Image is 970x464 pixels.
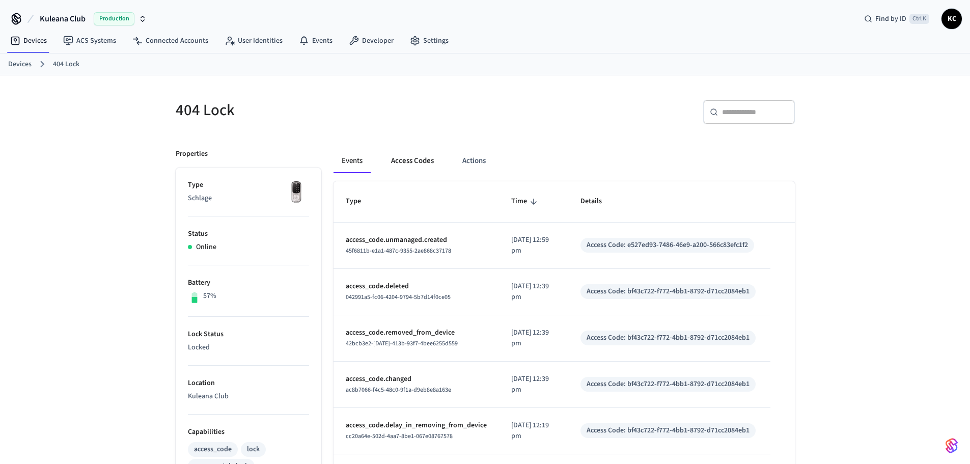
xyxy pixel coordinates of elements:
p: Type [188,180,309,190]
p: [DATE] 12:59 pm [511,235,556,256]
div: ant example [334,149,795,173]
span: Details [580,194,615,209]
p: [DATE] 12:39 pm [511,281,556,303]
p: [DATE] 12:39 pm [511,374,556,395]
span: KC [943,10,961,28]
p: Locked [188,342,309,353]
p: Properties [176,149,208,159]
span: ac8b7066-f4c5-48c0-9f1a-d9eb8e8a163e [346,386,451,394]
span: Type [346,194,374,209]
p: Schlage [188,193,309,204]
p: access_code.deleted [346,281,487,292]
img: Yale Assure Touchscreen Wifi Smart Lock, Satin Nickel, Front [284,180,309,205]
p: access_code.unmanaged.created [346,235,487,245]
p: [DATE] 12:19 pm [511,420,556,442]
p: Battery [188,278,309,288]
img: SeamLogoGradient.69752ec5.svg [946,438,958,454]
div: Access Code: bf43c722-f772-4bb1-8792-d71cc2084eb1 [587,379,750,390]
p: access_code.delay_in_removing_from_device [346,420,487,431]
span: Find by ID [875,14,906,24]
p: Capabilities [188,427,309,438]
a: User Identities [216,32,291,50]
p: access_code.removed_from_device [346,327,487,338]
div: Access Code: bf43c722-f772-4bb1-8792-d71cc2084eb1 [587,286,750,297]
div: lock [247,444,260,455]
a: 404 Lock [53,59,79,70]
div: Access Code: bf43c722-f772-4bb1-8792-d71cc2084eb1 [587,333,750,343]
span: 45f6811b-e1a1-487c-9355-2ae868c37178 [346,247,451,255]
p: Lock Status [188,329,309,340]
a: Settings [402,32,457,50]
p: Online [196,242,216,253]
span: Kuleana Club [40,13,86,25]
a: Developer [341,32,402,50]
button: Access Codes [383,149,442,173]
a: Connected Accounts [124,32,216,50]
a: Events [291,32,341,50]
p: Kuleana Club [188,391,309,402]
a: Devices [2,32,55,50]
p: access_code.changed [346,374,487,385]
span: Time [511,194,540,209]
span: Production [94,12,134,25]
div: Access Code: e527ed93-7486-46e9-a200-566c83efc1f2 [587,240,748,251]
a: Devices [8,59,32,70]
a: ACS Systems [55,32,124,50]
div: access_code [194,444,232,455]
h5: 404 Lock [176,100,479,121]
p: Status [188,229,309,239]
p: Location [188,378,309,389]
span: 042991a5-fc06-4204-9794-5b7d14f0ce05 [346,293,451,302]
button: Actions [454,149,494,173]
span: cc20a64e-502d-4aa7-8be1-067e08767578 [346,432,453,441]
span: Ctrl K [909,14,929,24]
div: Find by IDCtrl K [856,10,937,28]
p: [DATE] 12:39 pm [511,327,556,349]
p: 57% [203,291,216,302]
div: Access Code: bf43c722-f772-4bb1-8792-d71cc2084eb1 [587,425,750,436]
span: 42bcb3e2-[DATE]-413b-93f7-4bee6255d559 [346,339,458,348]
button: Events [334,149,371,173]
button: KC [941,9,962,29]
